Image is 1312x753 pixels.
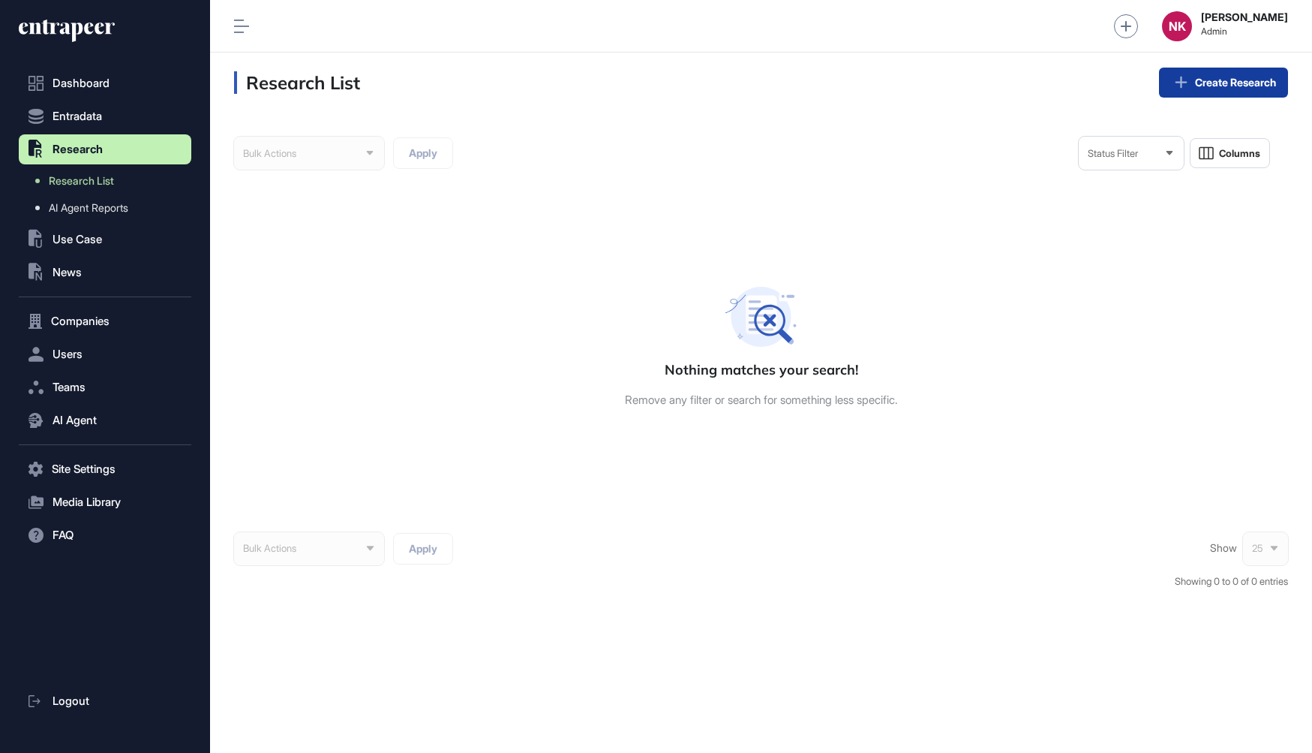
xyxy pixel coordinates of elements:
[19,686,191,716] a: Logout
[19,224,191,255] button: Use Case
[1175,574,1288,589] div: Showing 0 to 0 of 0 entries
[234,71,360,94] h3: Research List
[19,101,191,131] button: Entradata
[52,463,116,475] span: Site Settings
[19,339,191,369] button: Users
[1219,148,1260,159] span: Columns
[1159,68,1288,98] a: Create Research
[19,487,191,517] button: Media Library
[53,143,103,155] span: Research
[19,454,191,484] button: Site Settings
[53,381,86,393] span: Teams
[1190,138,1270,168] button: Columns
[19,258,191,288] button: News
[1201,11,1288,23] strong: [PERSON_NAME]
[19,372,191,402] button: Teams
[53,695,89,707] span: Logout
[53,496,121,508] span: Media Library
[19,520,191,550] button: FAQ
[53,233,102,245] span: Use Case
[49,202,128,214] span: AI Agent Reports
[51,315,110,327] span: Companies
[53,110,102,122] span: Entradata
[19,134,191,164] button: Research
[53,414,97,426] span: AI Agent
[49,175,114,187] span: Research List
[19,405,191,435] button: AI Agent
[26,194,191,221] a: AI Agent Reports
[53,77,110,89] span: Dashboard
[19,68,191,98] a: Dashboard
[26,167,191,194] a: Research List
[53,348,83,360] span: Users
[1210,542,1237,554] span: Show
[1162,11,1192,41] button: NK
[53,267,82,279] span: News
[1201,26,1288,37] span: Admin
[19,306,191,336] button: Companies
[53,529,74,541] span: FAQ
[1088,148,1138,159] span: Status Filter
